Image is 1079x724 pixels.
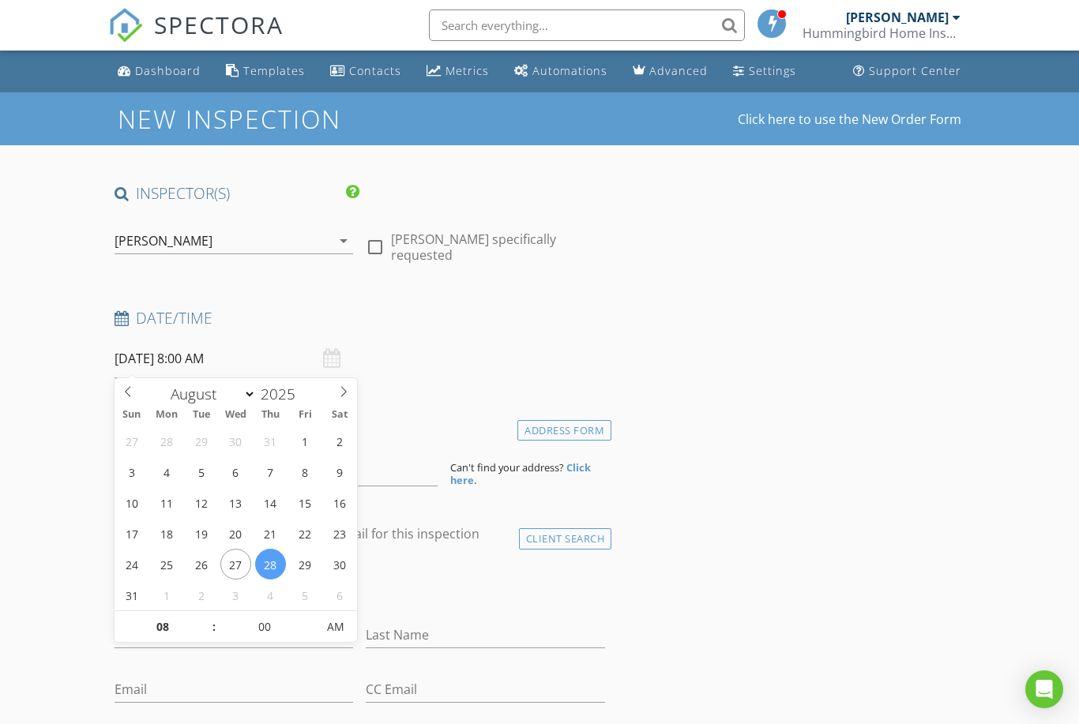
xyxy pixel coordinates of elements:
span: August 5, 2025 [186,456,216,487]
div: Client Search [519,528,612,550]
div: Contacts [349,63,401,78]
div: Automations [532,63,607,78]
input: Select date [115,339,354,378]
span: August 18, 2025 [151,518,182,549]
span: September 6, 2025 [325,580,355,610]
span: July 28, 2025 [151,426,182,456]
div: Address Form [517,420,611,441]
span: August 24, 2025 [116,549,147,580]
span: August 10, 2025 [116,487,147,518]
span: July 31, 2025 [255,426,286,456]
span: August 30, 2025 [325,549,355,580]
span: Can't find your address? [450,460,564,475]
div: Hummingbird Home Inspectors [803,25,961,41]
a: Metrics [420,57,495,86]
span: SPECTORA [154,8,284,41]
span: August 22, 2025 [290,518,321,549]
span: : [212,611,216,643]
span: August 25, 2025 [151,549,182,580]
span: Sat [323,410,358,420]
div: Settings [749,63,796,78]
span: August 12, 2025 [186,487,216,518]
div: Templates [243,63,305,78]
div: Dashboard [135,63,201,78]
div: [PERSON_NAME] [115,234,212,248]
a: Advanced [626,57,714,86]
span: August 27, 2025 [220,549,251,580]
div: Metrics [446,63,489,78]
span: Wed [219,410,254,420]
span: August 17, 2025 [116,518,147,549]
span: August 29, 2025 [290,549,321,580]
h1: New Inspection [118,105,468,133]
span: August 11, 2025 [151,487,182,518]
span: August 28, 2025 [255,549,286,580]
span: August 19, 2025 [186,518,216,549]
a: Contacts [324,57,408,86]
a: Settings [727,57,803,86]
a: Templates [220,57,311,86]
a: Dashboard [111,57,207,86]
span: August 15, 2025 [290,487,321,518]
a: Click here to use the New Order Form [738,113,961,126]
span: Mon [149,410,184,420]
span: Fri [288,410,323,420]
div: Support Center [869,63,961,78]
span: August 3, 2025 [116,456,147,487]
strong: Click here. [450,460,591,487]
span: August 26, 2025 [186,549,216,580]
div: Open Intercom Messenger [1025,670,1063,708]
span: Click to toggle [314,611,357,643]
span: August 8, 2025 [290,456,321,487]
span: August 2, 2025 [325,426,355,456]
span: September 4, 2025 [255,580,286,610]
span: August 7, 2025 [255,456,286,487]
span: August 21, 2025 [255,518,286,549]
h4: Date/Time [115,308,605,328]
span: September 1, 2025 [151,580,182,610]
img: The Best Home Inspection Software - Spectora [108,8,143,43]
span: July 29, 2025 [186,426,216,456]
span: August 14, 2025 [255,487,286,518]
span: August 6, 2025 [220,456,251,487]
span: Tue [184,410,219,420]
a: Support Center [847,57,968,86]
span: August 31, 2025 [116,580,147,610]
span: September 5, 2025 [290,580,321,610]
div: Advanced [649,63,708,78]
input: Year [256,384,308,404]
span: July 30, 2025 [220,426,251,456]
span: Sun [115,410,149,420]
input: Search everything... [429,9,745,41]
h4: INSPECTOR(S) [115,183,360,204]
span: August 1, 2025 [290,426,321,456]
span: August 13, 2025 [220,487,251,518]
i: arrow_drop_down [334,231,353,250]
span: September 3, 2025 [220,580,251,610]
label: Enable Client CC email for this inspection [236,526,479,542]
a: Automations (Basic) [508,57,614,86]
h4: Location [115,416,605,437]
span: August 20, 2025 [220,518,251,549]
span: July 27, 2025 [116,426,147,456]
div: [PERSON_NAME] [846,9,949,25]
span: August 4, 2025 [151,456,182,487]
span: August 16, 2025 [325,487,355,518]
span: Thu [254,410,288,420]
label: [PERSON_NAME] specifically requested [391,231,605,263]
span: September 2, 2025 [186,580,216,610]
span: August 23, 2025 [325,518,355,549]
span: August 9, 2025 [325,456,355,487]
a: SPECTORA [108,21,284,54]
